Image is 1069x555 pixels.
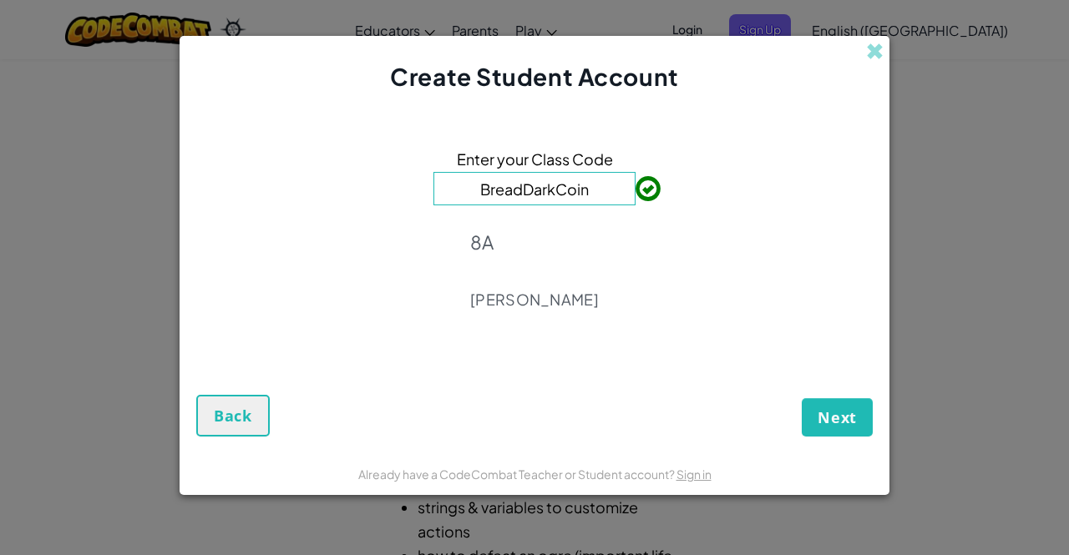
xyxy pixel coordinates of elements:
a: Sign in [676,467,712,482]
span: Next [818,407,857,427]
span: Back [214,406,252,426]
span: Create Student Account [390,62,678,91]
p: 8A [470,230,599,254]
span: Enter your Class Code [457,147,613,171]
span: Already have a CodeCombat Teacher or Student account? [358,467,676,482]
button: Next [802,398,873,436]
p: [PERSON_NAME] [470,290,599,310]
button: Back [196,395,270,436]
